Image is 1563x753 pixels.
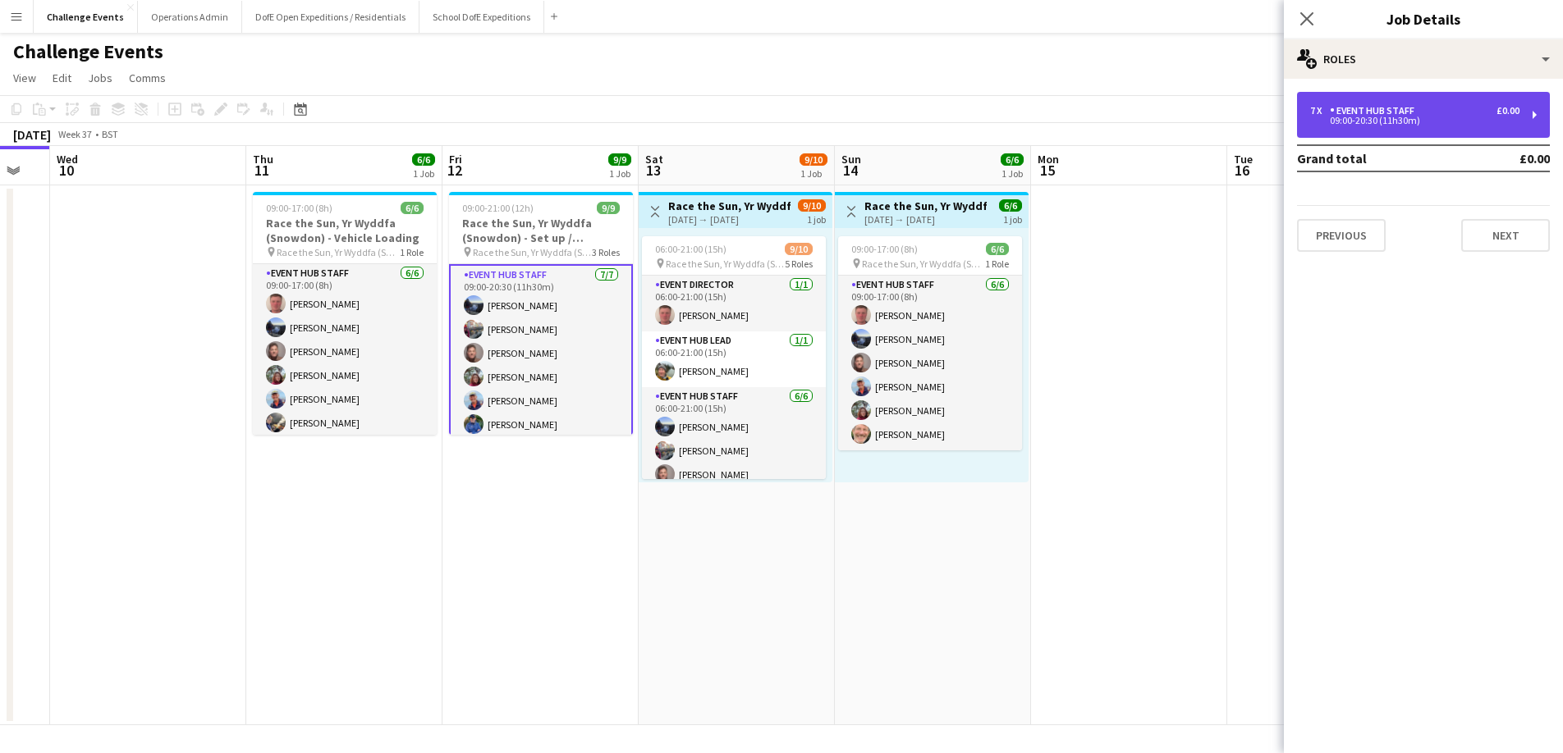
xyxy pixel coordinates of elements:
[668,199,791,213] h3: Race the Sun, Yr Wyddfa (Snowdon) - Event Day
[608,153,631,166] span: 9/9
[253,264,437,439] app-card-role: Event Hub Staff6/609:00-17:00 (8h)[PERSON_NAME][PERSON_NAME][PERSON_NAME][PERSON_NAME][PERSON_NAM...
[838,236,1022,450] app-job-card: 09:00-17:00 (8h)6/6 Race the Sun, Yr Wyddfa (Snowdon) - Pack Down1 RoleEvent Hub Staff6/609:00-17...
[1297,219,1386,252] button: Previous
[642,387,826,562] app-card-role: Event Hub Staff6/606:00-21:00 (15h)[PERSON_NAME][PERSON_NAME][PERSON_NAME]
[449,192,633,435] app-job-card: 09:00-21:00 (12h)9/9Race the Sun, Yr Wyddfa (Snowdon) - Set up / Registration Race the Sun, Yr Wy...
[13,71,36,85] span: View
[253,216,437,245] h3: Race the Sun, Yr Wyddfa (Snowdon) - Vehicle Loading
[643,161,663,180] span: 13
[1002,167,1023,180] div: 1 Job
[785,243,813,255] span: 9/10
[277,246,400,258] span: Race the Sun, Yr Wyddfa (Snowdon) - Vehicle Loading
[642,236,826,479] app-job-card: 06:00-21:00 (15h)9/10 Race the Sun, Yr Wyddfa (Snowdon) - Event Day5 RolesEvent Director1/106:00-...
[447,161,462,180] span: 12
[986,243,1009,255] span: 6/6
[1472,145,1550,171] td: £0.00
[53,71,71,85] span: Edit
[839,161,861,180] span: 14
[412,153,435,166] span: 6/6
[449,152,462,167] span: Fri
[800,167,827,180] div: 1 Job
[1310,105,1330,116] div: 7 x
[785,258,813,270] span: 5 Roles
[642,331,826,387] app-card-role: Event Hub Lead1/106:00-21:00 (15h)[PERSON_NAME]
[864,199,987,213] h3: Race the Sun, Yr Wyddfa (Snowdon) - Pack Down
[413,167,434,180] div: 1 Job
[400,246,424,258] span: 1 Role
[851,243,918,255] span: 09:00-17:00 (8h)
[13,126,51,143] div: [DATE]
[57,152,78,167] span: Wed
[462,202,534,214] span: 09:00-21:00 (12h)
[1038,152,1059,167] span: Mon
[250,161,273,180] span: 11
[46,67,78,89] a: Edit
[609,167,630,180] div: 1 Job
[122,67,172,89] a: Comms
[1234,152,1253,167] span: Tue
[999,199,1022,212] span: 6/6
[253,152,273,167] span: Thu
[864,213,987,226] div: [DATE] → [DATE]
[419,1,544,33] button: School DofE Expeditions
[1497,105,1519,116] div: £0.00
[242,1,419,33] button: DofE Open Expeditions / Residentials
[102,128,118,140] div: BST
[642,276,826,331] app-card-role: Event Director1/106:00-21:00 (15h)[PERSON_NAME]
[798,199,826,212] span: 9/10
[800,153,827,166] span: 9/10
[13,39,163,64] h1: Challenge Events
[138,1,242,33] button: Operations Admin
[807,212,826,226] div: 1 job
[7,67,43,89] a: View
[1461,219,1550,252] button: Next
[34,1,138,33] button: Challenge Events
[1231,161,1253,180] span: 16
[1284,39,1563,79] div: Roles
[655,243,726,255] span: 06:00-21:00 (15h)
[449,264,633,466] app-card-role: Event Hub Staff7/709:00-20:30 (11h30m)[PERSON_NAME][PERSON_NAME][PERSON_NAME][PERSON_NAME][PERSON...
[54,161,78,180] span: 10
[1330,105,1421,116] div: Event Hub Staff
[1297,145,1472,171] td: Grand total
[1284,8,1563,30] h3: Job Details
[597,202,620,214] span: 9/9
[862,258,985,270] span: Race the Sun, Yr Wyddfa (Snowdon) - Pack Down
[838,276,1022,450] app-card-role: Event Hub Staff6/609:00-17:00 (8h)[PERSON_NAME][PERSON_NAME][PERSON_NAME][PERSON_NAME][PERSON_NAM...
[1003,212,1022,226] div: 1 job
[129,71,166,85] span: Comms
[985,258,1009,270] span: 1 Role
[473,246,592,258] span: Race the Sun, Yr Wyddfa (Snowdon) - Set up / Registration
[841,152,861,167] span: Sun
[666,258,785,270] span: Race the Sun, Yr Wyddfa (Snowdon) - Event Day
[81,67,119,89] a: Jobs
[88,71,112,85] span: Jobs
[449,216,633,245] h3: Race the Sun, Yr Wyddfa (Snowdon) - Set up / Registration
[1035,161,1059,180] span: 15
[645,152,663,167] span: Sat
[1310,116,1519,125] div: 09:00-20:30 (11h30m)
[401,202,424,214] span: 6/6
[592,246,620,258] span: 3 Roles
[668,213,791,226] div: [DATE] → [DATE]
[253,192,437,435] app-job-card: 09:00-17:00 (8h)6/6Race the Sun, Yr Wyddfa (Snowdon) - Vehicle Loading Race the Sun, Yr Wyddfa (S...
[54,128,95,140] span: Week 37
[1001,153,1024,166] span: 6/6
[266,202,332,214] span: 09:00-17:00 (8h)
